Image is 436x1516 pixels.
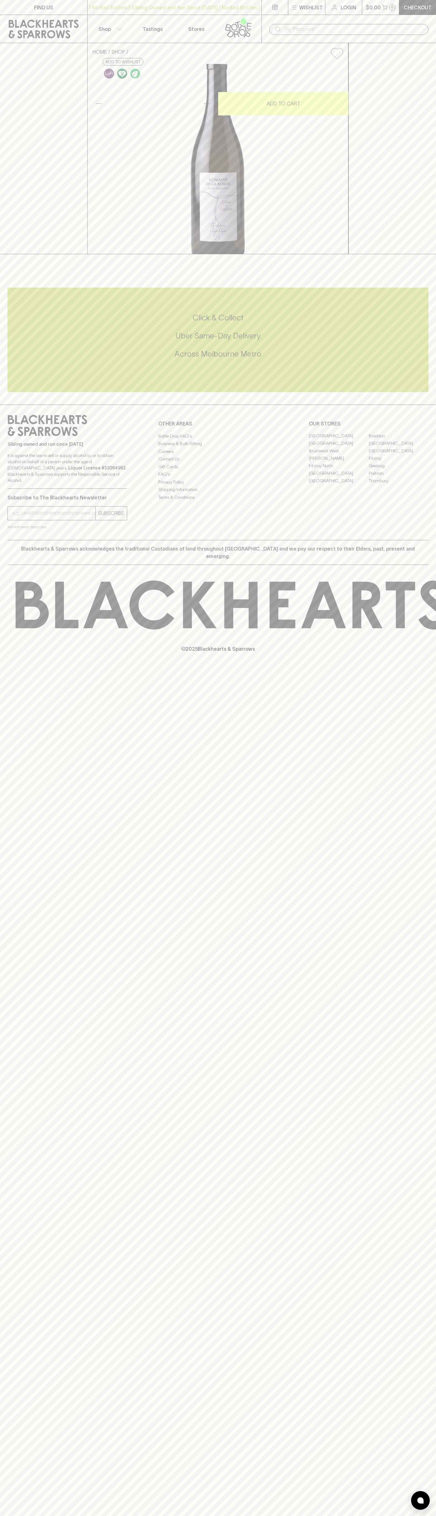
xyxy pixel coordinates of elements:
[309,462,369,470] a: Fitzroy North
[7,331,429,341] h5: Uber Same-Day Delivery
[417,1497,424,1504] img: bubble-icon
[369,447,429,455] a: [GEOGRAPHIC_DATA]
[309,440,369,447] a: [GEOGRAPHIC_DATA]
[34,4,53,11] p: FIND US
[299,4,323,11] p: Wishlist
[341,4,356,11] p: Login
[104,69,114,79] img: Lo-Fi
[98,25,111,33] p: Shop
[158,486,278,493] a: Shipping Information
[158,420,278,427] p: OTHER AREAS
[284,24,424,34] input: Try "Pinot noir"
[7,452,127,483] p: It is against the law to sell or supply alcohol to, or to obtain alcohol on behalf of a person un...
[158,448,278,455] a: Careers
[218,92,348,115] button: ADD TO CART
[103,58,143,66] button: Add to wishlist
[369,462,429,470] a: Geelong
[12,545,424,560] p: Blackhearts & Sparrows acknowledges the traditional Custodians of land throughout [GEOGRAPHIC_DAT...
[158,440,278,448] a: Business & Bulk Gifting
[68,465,126,470] strong: Liquor License #32064953
[88,15,131,43] button: Shop
[116,67,129,80] a: Made without the use of any animal products.
[369,470,429,477] a: Prahran
[129,67,142,80] a: Organic
[131,15,175,43] a: Tastings
[369,455,429,462] a: Fitzroy
[12,508,95,518] input: e.g. jane@blackheartsandsparrows.com.au
[143,25,163,33] p: Tastings
[96,507,127,520] button: SUBSCRIBE
[309,477,369,485] a: [GEOGRAPHIC_DATA]
[366,4,381,11] p: $0.00
[7,313,429,323] h5: Click & Collect
[188,25,204,33] p: Stores
[328,46,346,61] button: Add to wishlist
[117,69,127,79] img: Vegan
[88,64,348,254] img: 41198.png
[7,288,429,392] div: Call to action block
[309,432,369,440] a: [GEOGRAPHIC_DATA]
[267,100,300,107] p: ADD TO CART
[112,49,125,55] a: SHOP
[369,477,429,485] a: Thornbury
[130,69,140,79] img: Organic
[158,471,278,478] a: FAQ's
[369,440,429,447] a: [GEOGRAPHIC_DATA]
[158,455,278,463] a: Contact Us
[158,432,278,440] a: Bottle Drop FAQ's
[175,15,218,43] a: Stores
[391,6,394,9] p: 0
[309,470,369,477] a: [GEOGRAPHIC_DATA]
[309,447,369,455] a: Brunswick West
[404,4,432,11] p: Checkout
[7,349,429,359] h5: Across Melbourne Metro
[7,494,127,501] p: Subscribe to The Blackhearts Newsletter
[7,441,127,447] p: Sibling owned and run since [DATE]
[93,49,107,55] a: HOME
[7,524,127,530] p: We will never spam you
[103,67,116,80] a: Some may call it natural, others minimum intervention, either way, it’s hands off & maybe even a ...
[309,455,369,462] a: [PERSON_NAME]
[369,432,429,440] a: Braddon
[309,420,429,427] p: OUR STORES
[158,463,278,470] a: Gift Cards
[158,493,278,501] a: Terms & Conditions
[98,509,124,517] p: SUBSCRIBE
[158,478,278,486] a: Privacy Policy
